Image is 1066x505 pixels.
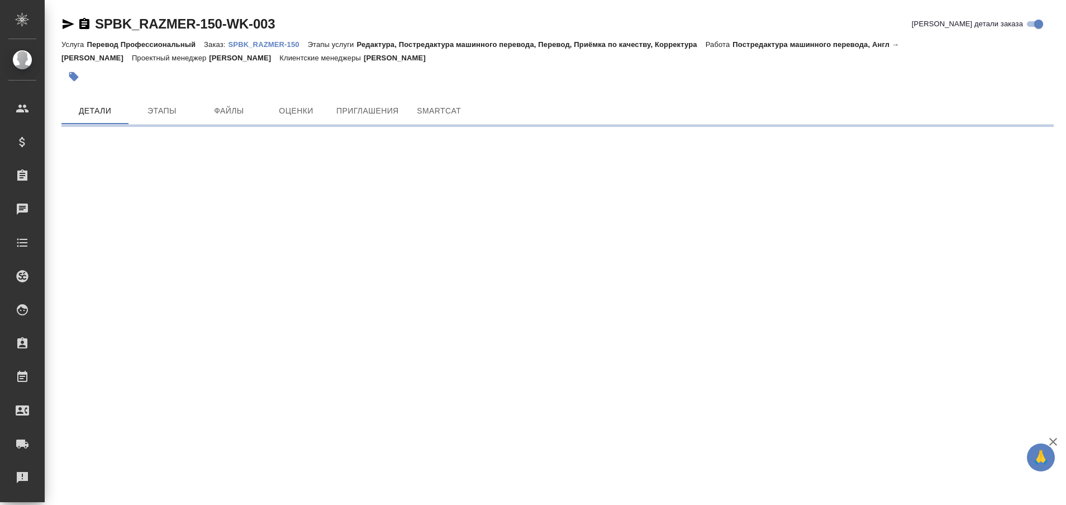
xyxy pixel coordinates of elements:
[364,54,434,62] p: [PERSON_NAME]
[229,39,308,49] a: SPBK_RAZMER-150
[706,40,733,49] p: Работа
[1027,443,1055,471] button: 🙏
[87,40,204,49] p: Перевод Профессиональный
[61,64,86,89] button: Добавить тэг
[202,104,256,118] span: Файлы
[135,104,189,118] span: Этапы
[204,40,228,49] p: Заказ:
[356,40,705,49] p: Редактура, Постредактура машинного перевода, Перевод, Приёмка по качеству, Корректура
[78,17,91,31] button: Скопировать ссылку
[61,40,87,49] p: Услуга
[61,17,75,31] button: Скопировать ссылку для ЯМессенджера
[336,104,399,118] span: Приглашения
[132,54,209,62] p: Проектный менеджер
[1031,446,1050,469] span: 🙏
[308,40,357,49] p: Этапы услуги
[912,18,1023,30] span: [PERSON_NAME] детали заказа
[269,104,323,118] span: Оценки
[412,104,466,118] span: SmartCat
[95,16,275,31] a: SPBK_RAZMER-150-WK-003
[209,54,279,62] p: [PERSON_NAME]
[279,54,364,62] p: Клиентские менеджеры
[68,104,122,118] span: Детали
[229,40,308,49] p: SPBK_RAZMER-150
